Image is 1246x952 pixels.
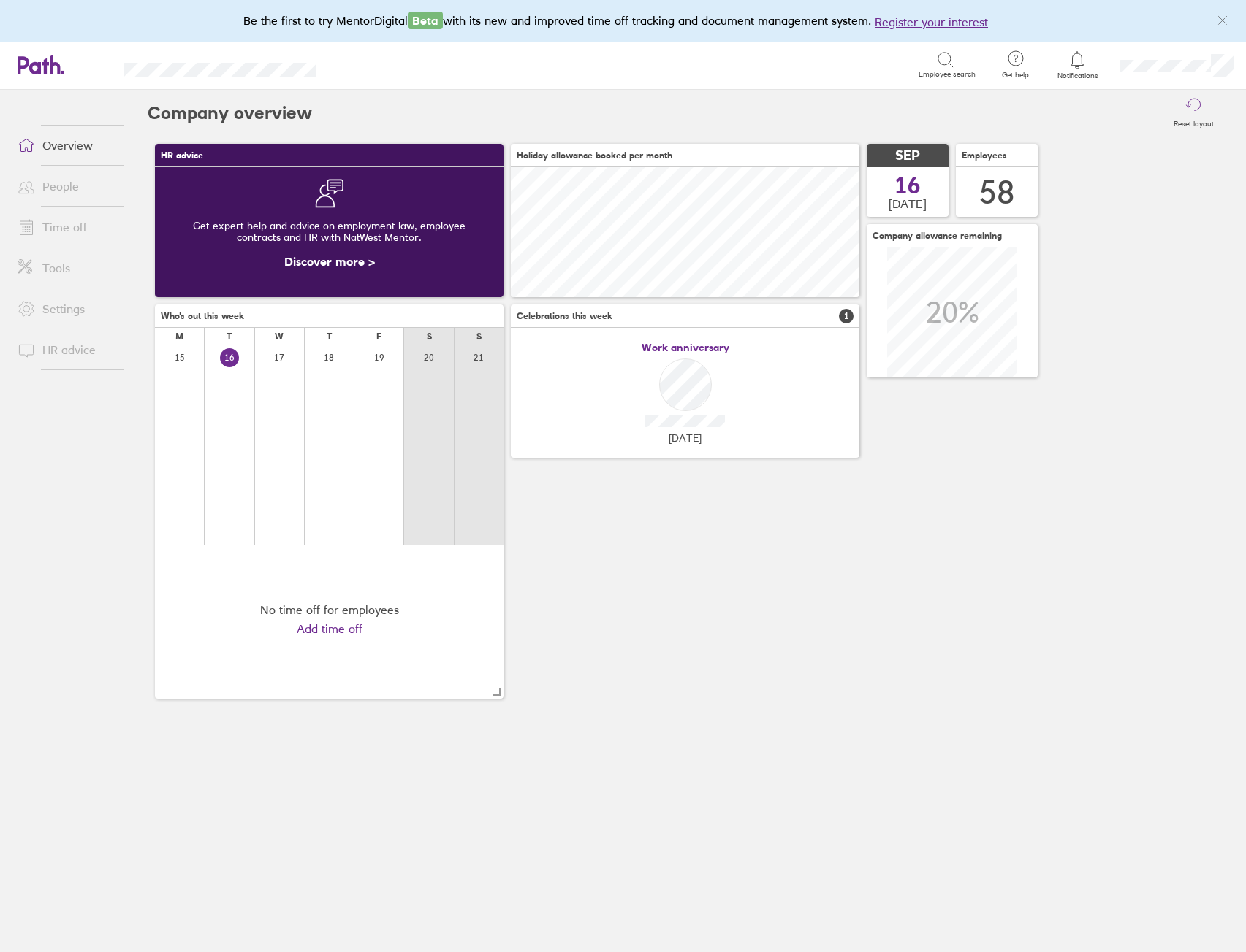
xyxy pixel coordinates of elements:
span: Notifications [1054,72,1101,80]
a: Tools [6,253,124,283]
div: T [327,331,332,342]
div: Search [355,58,392,71]
span: 1 [839,309,854,323]
div: Be the first to try MentorDigital with its new and improved time off tracking and document manage... [243,12,1003,31]
div: S [427,331,432,342]
a: Settings [6,294,124,323]
h2: Company overview [148,90,312,137]
div: T [227,331,232,342]
span: [DATE] [889,197,927,210]
div: S [476,331,482,342]
span: Employees [962,150,1007,161]
a: HR advice [6,335,124,364]
span: HR advice [161,150,203,161]
span: 16 [894,174,921,197]
div: M [175,331,183,342]
label: Reset layout [1165,115,1223,128]
span: Holiday allowance booked per month [517,150,672,161]
span: Employee search [919,70,976,79]
div: F [376,331,381,342]
button: Reset layout [1165,90,1223,137]
a: Add time off [297,622,362,635]
button: Register your interest [875,13,988,31]
span: Work anniversary [642,342,729,353]
div: 58 [979,174,1014,211]
div: No time off for employees [260,603,399,616]
span: [DATE] [669,432,702,444]
span: Get help [992,71,1039,80]
span: SEP [895,148,920,164]
a: Discover more > [284,254,375,269]
span: Company allowance remaining [873,231,1002,241]
a: Overview [6,131,124,160]
a: Time off [6,212,124,242]
a: People [6,172,124,201]
a: Notifications [1054,50,1101,80]
span: Who's out this week [161,311,244,321]
div: Get expert help and advice on employment law, employee contracts and HR with NatWest Mentor. [167,208,492,255]
span: Beta [408,12,443,29]
div: W [275,331,284,342]
span: Celebrations this week [517,311,612,321]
